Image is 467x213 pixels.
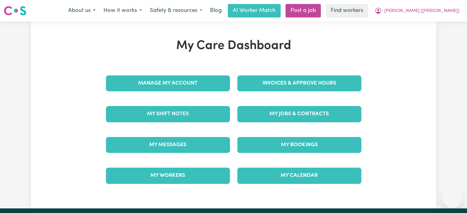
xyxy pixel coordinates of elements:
button: Safety & resources [146,4,206,17]
iframe: Button to launch messaging window [442,188,462,208]
span: [PERSON_NAME] ([PERSON_NAME]) [384,8,459,14]
a: Invoices & Approve Hours [237,75,361,91]
a: Careseekers logo [4,4,26,18]
a: AI Worker Match [228,4,281,17]
a: My Jobs & Contracts [237,106,361,122]
h1: My Care Dashboard [102,39,365,53]
button: How it works [99,4,146,17]
a: Post a job [286,4,321,17]
a: Manage My Account [106,75,230,91]
a: Blog [206,4,225,17]
button: About us [64,4,99,17]
a: My Shift Notes [106,106,230,122]
a: Find workers [326,4,368,17]
a: My Bookings [237,137,361,153]
button: My Account [371,4,463,17]
img: Careseekers logo [4,5,26,16]
a: My Calendar [237,168,361,184]
a: My Messages [106,137,230,153]
a: My Workers [106,168,230,184]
